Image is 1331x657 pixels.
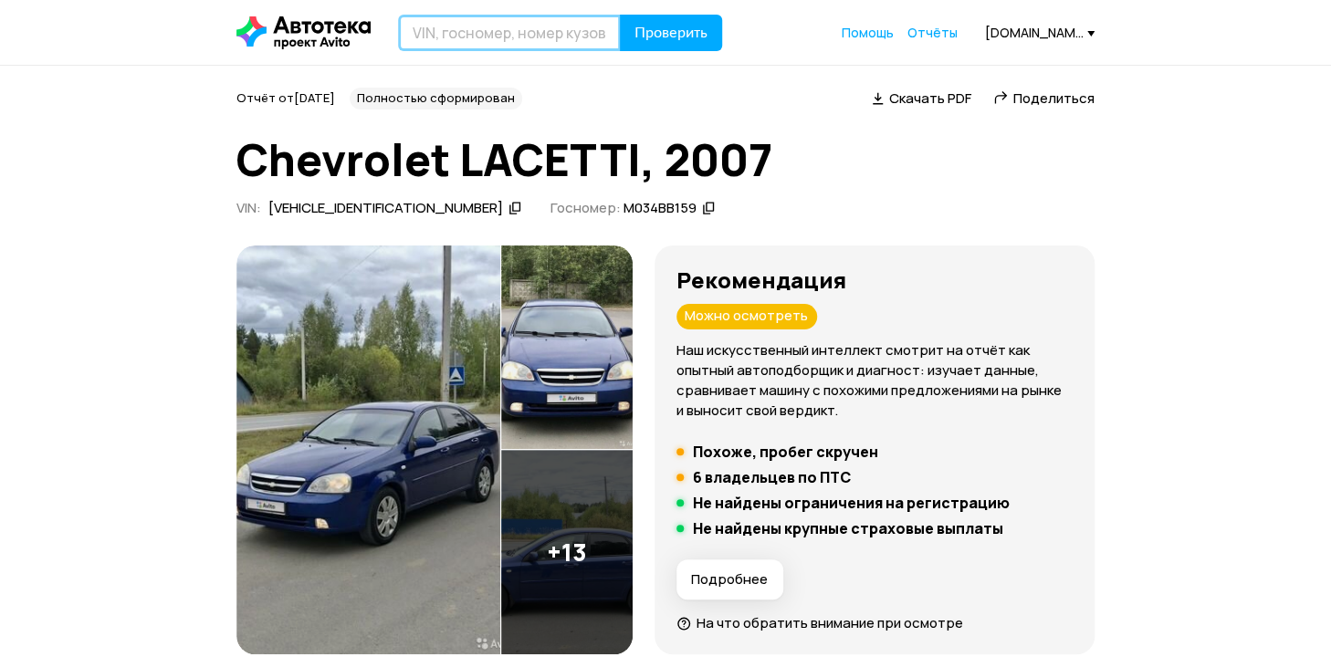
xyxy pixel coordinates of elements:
span: Помощь [842,24,894,41]
h5: Не найдены ограничения на регистрацию [693,494,1010,512]
div: [DOMAIN_NAME][EMAIL_ADDRESS][DOMAIN_NAME] [985,24,1095,41]
a: Скачать PDF [872,89,971,108]
h3: Рекомендация [676,267,1073,293]
div: [VEHICLE_IDENTIFICATION_NUMBER] [268,199,503,218]
a: Помощь [842,24,894,42]
span: Отчёты [907,24,958,41]
span: Скачать PDF [889,89,971,108]
input: VIN, госномер, номер кузова [398,15,621,51]
span: VIN : [236,198,261,217]
h1: Chevrolet LACETTI, 2007 [236,135,1095,184]
button: Подробнее [676,559,783,600]
a: Отчёты [907,24,958,42]
span: Отчёт от [DATE] [236,89,335,106]
span: На что обратить внимание при осмотре [697,613,963,632]
div: Полностью сформирован [350,88,522,109]
a: Поделиться [993,89,1095,108]
h5: 6 владельцев по ПТС [693,468,851,486]
button: Проверить [620,15,722,51]
div: Можно осмотреть [676,304,817,329]
div: М034ВВ159 [624,199,697,218]
span: Проверить [634,26,707,40]
h5: Похоже, пробег скручен [693,443,878,461]
a: На что обратить внимание при осмотре [676,613,963,632]
p: Наш искусственный интеллект смотрит на отчёт как опытный автоподборщик и диагност: изучает данные... [676,340,1073,421]
span: Госномер: [550,198,621,217]
h5: Не найдены крупные страховые выплаты [693,519,1003,537]
span: Поделиться [1013,89,1095,108]
span: Подробнее [691,570,768,589]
